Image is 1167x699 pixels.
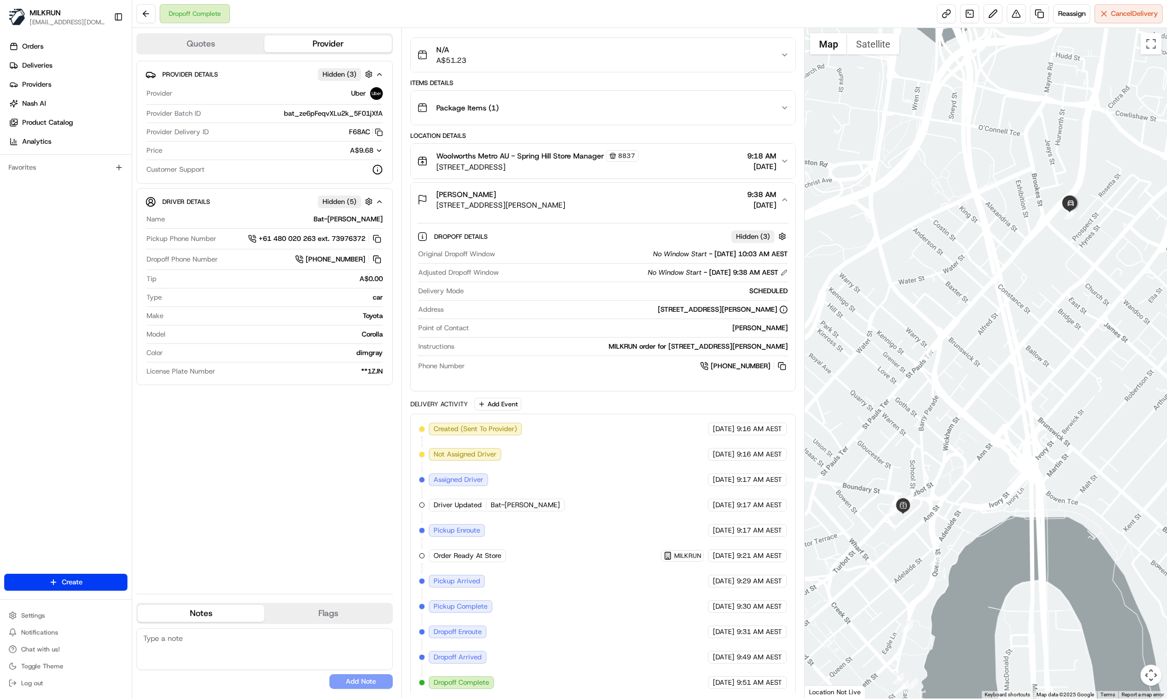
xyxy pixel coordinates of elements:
div: Start new chat [36,101,173,111]
div: 💻 [89,154,98,163]
div: SCHEDULED [468,286,788,296]
span: Not Assigned Driver [434,450,497,459]
span: License Plate Number [146,367,215,376]
span: Pickup Enroute [434,526,480,535]
span: Providers [22,80,51,89]
div: 10 [902,493,914,505]
button: MILKRUN [30,7,61,18]
button: Hidden (3) [318,68,375,81]
span: Toggle Theme [21,662,63,670]
div: 11 [888,505,900,516]
div: Delivery Activity [410,400,468,408]
a: 💻API Documentation [85,149,174,168]
span: Original Dropoff Window [418,249,495,259]
div: 8 [903,492,914,504]
div: 3 [897,681,909,692]
button: F68AC [349,127,383,137]
img: 1736555255976-a54dd68f-1ca7-489b-9aae-adbdc363a1c4 [11,101,30,120]
a: Powered byPylon [75,179,128,187]
span: [DATE] [713,450,734,459]
span: Pickup Phone Number [146,234,216,244]
img: Google [807,685,842,698]
span: [PERSON_NAME] [436,189,496,200]
div: MILKRUN order for [STREET_ADDRESS][PERSON_NAME] [458,342,788,351]
span: Assigned Driver [434,475,483,484]
span: Price [146,146,162,155]
p: Welcome 👋 [11,42,192,59]
span: 9:30 AM AEST [737,602,782,611]
button: CancelDelivery [1095,4,1163,23]
span: Dropoff Enroute [434,627,482,637]
span: [DATE] [747,161,776,172]
button: Settings [4,608,127,623]
button: Chat with us! [4,642,127,657]
span: [DATE] [713,526,734,535]
span: Chat with us! [21,645,60,654]
div: car [166,293,383,302]
span: Orders [22,42,43,51]
div: [STREET_ADDRESS][PERSON_NAME] [658,305,788,314]
button: Add Event [474,398,521,411]
span: [DATE] [713,627,734,637]
button: Notifications [4,625,127,640]
span: [DATE] [713,653,734,662]
span: Settings [21,611,45,620]
div: 14 [1064,208,1076,219]
span: 9:17 AM AEST [737,475,782,484]
span: Cancel Delivery [1111,9,1158,18]
input: Clear [27,68,174,79]
button: Notes [137,605,264,622]
span: Make [146,311,163,321]
span: [DATE] 9:38 AM AEST [709,268,778,277]
button: Hidden (3) [731,230,789,243]
span: Dropoff Complete [434,678,489,687]
button: [EMAIL_ADDRESS][DOMAIN_NAME] [30,18,105,26]
span: Dropoff Details [434,232,490,241]
button: Hidden (5) [318,195,375,208]
div: 1 [906,678,918,689]
button: Package Items (1) [411,91,795,125]
span: [DATE] [713,551,734,561]
span: 8837 [618,152,635,160]
span: Uber [351,89,366,98]
button: Keyboard shortcuts [985,691,1030,698]
a: Report a map error [1122,692,1164,697]
span: 9:49 AM AEST [737,653,782,662]
span: Instructions [418,342,454,351]
a: +61 480 020 263 ext. 73976372 [248,233,383,245]
span: Customer Support [146,165,205,174]
span: [DATE] [713,424,734,434]
span: Phone Number [418,361,465,371]
span: Notifications [21,628,58,637]
a: [PHONE_NUMBER] [295,254,383,265]
span: Hidden ( 5 ) [323,197,356,207]
div: 9 [902,492,914,504]
span: 9:31 AM AEST [737,627,782,637]
div: 4 [902,621,913,632]
span: Create [62,577,82,587]
span: Map data ©2025 Google [1036,692,1094,697]
span: [PHONE_NUMBER] [306,255,365,264]
button: Reassign [1053,4,1090,23]
span: - [704,268,707,277]
span: [PHONE_NUMBER] [711,361,770,371]
span: [DATE] [713,678,734,687]
div: A$0.00 [161,274,383,284]
a: 📗Knowledge Base [6,149,85,168]
div: Favorites [4,159,127,176]
span: No Window Start [648,268,702,277]
div: Bat-[PERSON_NAME] [169,215,383,224]
button: Create [4,574,127,591]
span: 9:38 AM [747,189,776,200]
div: Location Details [410,132,796,140]
span: Pylon [105,179,128,187]
button: Flags [264,605,391,622]
span: 9:17 AM AEST [737,526,782,535]
span: Log out [21,679,43,687]
div: 2 [893,673,904,684]
span: [STREET_ADDRESS][PERSON_NAME] [436,200,565,210]
button: Provider [264,35,391,52]
div: dimgray [167,348,383,358]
